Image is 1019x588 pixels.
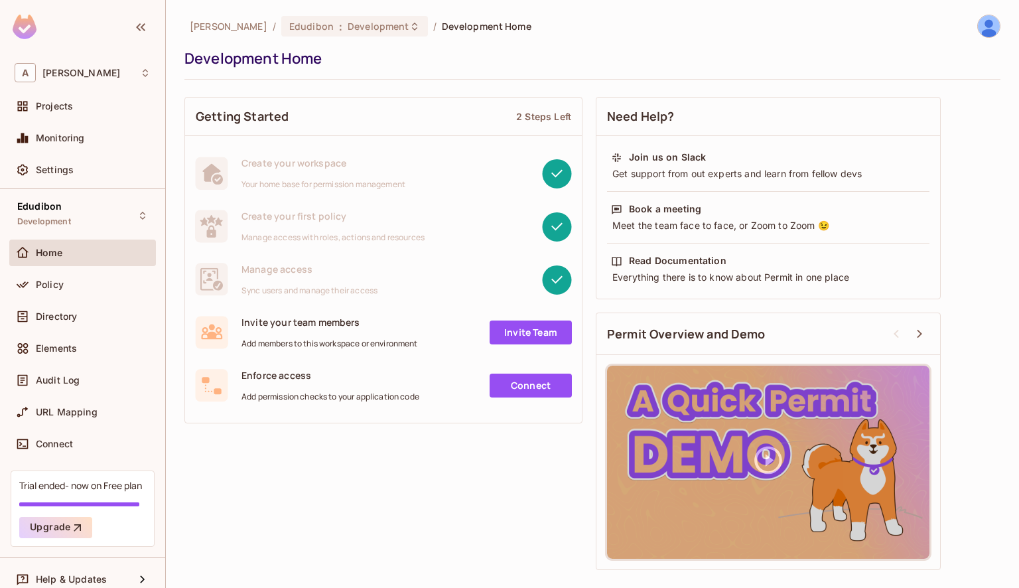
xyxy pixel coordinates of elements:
button: Upgrade [19,517,92,538]
span: Manage access [241,263,377,275]
span: Create your first policy [241,210,425,222]
span: Manage access with roles, actions and resources [241,232,425,243]
span: Development [17,216,71,227]
span: Development [348,20,409,33]
img: SReyMgAAAABJRU5ErkJggg== [13,15,36,39]
div: Join us on Slack [629,151,706,164]
span: Invite your team members [241,316,418,329]
div: Get support from out experts and learn from fellow devs [611,167,925,181]
span: the active workspace [190,20,267,33]
div: Read Documentation [629,254,726,267]
span: Your home base for permission management [241,179,405,190]
div: 2 Steps Left [516,110,571,123]
img: Ahmad Raza [978,15,1000,37]
div: Everything there is to know about Permit in one place [611,271,925,284]
span: Permit Overview and Demo [607,326,766,342]
div: Development Home [184,48,994,68]
a: Connect [490,374,572,398]
span: Workspace: Ahmad Raza [42,68,120,78]
a: Invite Team [490,321,572,344]
div: Trial ended- now on Free plan [19,479,142,492]
div: Book a meeting [629,202,701,216]
span: Sync users and manage their access [241,285,377,296]
span: Projects [36,101,73,111]
div: Meet the team face to face, or Zoom to Zoom 😉 [611,219,925,232]
span: Getting Started [196,108,289,125]
span: Help & Updates [36,574,107,585]
span: Edudibon [17,201,62,212]
span: Monitoring [36,133,85,143]
span: Create your workspace [241,157,405,169]
span: Directory [36,311,77,322]
li: / [433,20,437,33]
span: URL Mapping [36,407,98,417]
span: Elements [36,343,77,354]
span: : [338,21,343,32]
li: / [273,20,276,33]
span: Add permission checks to your application code [241,392,419,402]
span: Audit Log [36,375,80,386]
span: Edudibon [289,20,334,33]
span: Connect [36,439,73,449]
span: Add members to this workspace or environment [241,338,418,349]
span: Enforce access [241,369,419,382]
span: Settings [36,165,74,175]
span: Policy [36,279,64,290]
span: Development Home [442,20,531,33]
span: Home [36,248,63,258]
span: Need Help? [607,108,675,125]
span: A [15,63,36,82]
